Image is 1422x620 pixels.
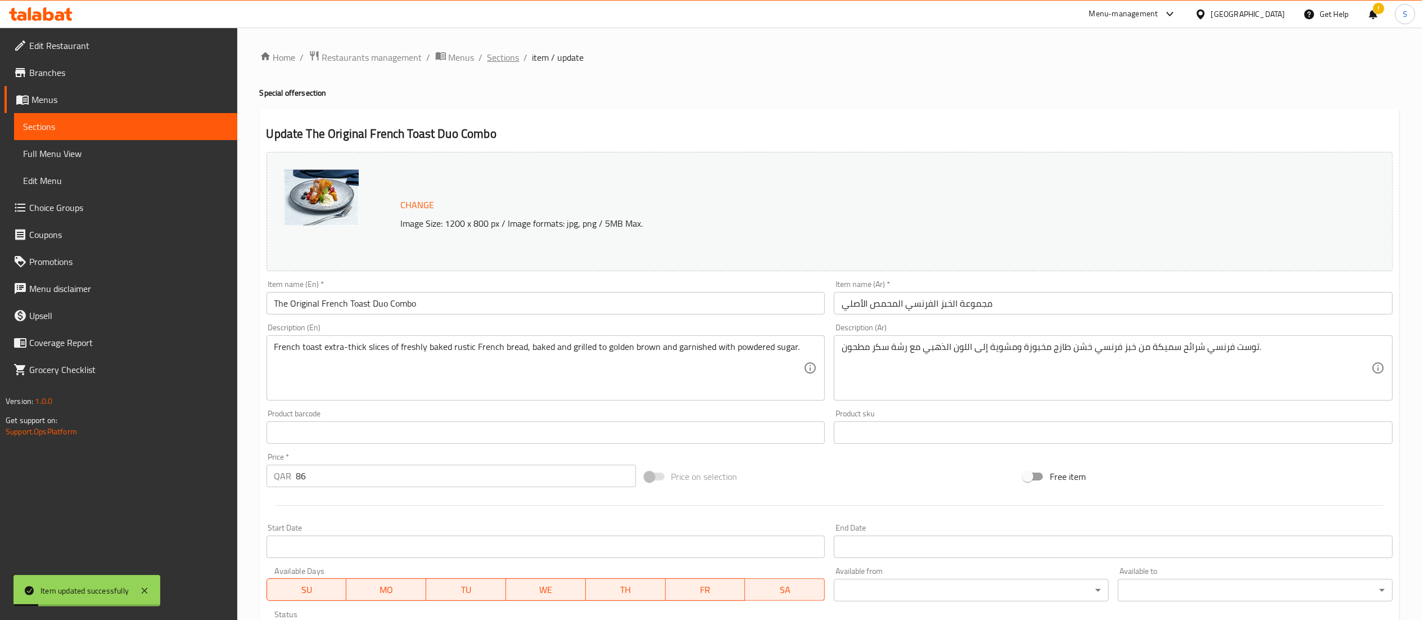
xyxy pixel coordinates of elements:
[1050,470,1086,483] span: Free item
[6,413,57,428] span: Get support on:
[524,51,528,64] li: /
[4,59,237,86] a: Branches
[260,87,1400,98] h4: Special offer section
[426,578,506,601] button: TU
[1403,8,1407,20] span: S
[4,194,237,221] a: Choice Groups
[750,582,820,598] span: SA
[31,93,228,106] span: Menus
[274,469,292,483] p: QAR
[267,292,825,315] input: Enter name En
[671,470,738,483] span: Price on selection
[29,228,228,241] span: Coupons
[23,147,228,160] span: Full Menu View
[351,582,422,598] span: MO
[29,66,228,79] span: Branches
[4,275,237,302] a: Menu disclaimer
[300,51,304,64] li: /
[267,578,347,601] button: SU
[590,582,661,598] span: TH
[479,51,483,64] li: /
[1211,8,1285,20] div: [GEOGRAPHIC_DATA]
[511,582,581,598] span: WE
[23,174,228,187] span: Edit Menu
[260,50,1400,65] nav: breadcrumb
[586,578,666,601] button: TH
[449,51,475,64] span: Menus
[834,292,1393,315] input: Enter name Ar
[4,356,237,383] a: Grocery Checklist
[6,424,77,439] a: Support.OpsPlatform
[431,582,502,598] span: TU
[506,578,586,601] button: WE
[260,51,296,64] a: Home
[834,421,1393,444] input: Please enter product sku
[309,50,422,65] a: Restaurants management
[29,39,228,52] span: Edit Restaurant
[1118,579,1393,601] div: ​
[29,336,228,349] span: Coverage Report
[842,342,1371,395] textarea: توست فرنسي شرائح سميكة من خبز فرنسي خشن طازج مخبوزة ومشوية إلى اللون الذهبي مع رشة سكر مطحون.
[267,421,825,444] input: Please enter product barcode
[396,217,1215,230] p: Image Size: 1200 x 800 px / Image formats: jpg, png / 5MB Max.
[670,582,741,598] span: FR
[4,32,237,59] a: Edit Restaurant
[322,51,422,64] span: Restaurants management
[532,51,584,64] span: item / update
[4,248,237,275] a: Promotions
[274,342,804,395] textarea: French toast extra-thick slices of freshly baked rustic French bread, baked and grilled to golden...
[29,309,228,322] span: Upsell
[29,363,228,376] span: Grocery Checklist
[1089,7,1158,21] div: Menu-management
[346,578,426,601] button: MO
[29,255,228,268] span: Promotions
[4,329,237,356] a: Coverage Report
[4,302,237,329] a: Upsell
[666,578,746,601] button: FR
[6,394,33,408] span: Version:
[40,585,129,597] div: Item updated successfully
[487,51,520,64] a: Sections
[14,167,237,194] a: Edit Menu
[267,125,1393,142] h2: Update The Original French Toast Duo Combo
[14,140,237,167] a: Full Menu View
[284,169,359,226] img: Original_French_Toast_637020910651261112.jpg
[834,579,1109,601] div: ​
[745,578,825,601] button: SA
[435,50,475,65] a: Menus
[401,197,435,213] span: Change
[14,113,237,140] a: Sections
[427,51,431,64] li: /
[396,194,439,217] button: Change
[4,86,237,113] a: Menus
[296,465,636,487] input: Please enter price
[4,221,237,248] a: Coupons
[23,120,228,133] span: Sections
[29,282,228,295] span: Menu disclaimer
[35,394,52,408] span: 1.0.0
[272,582,342,598] span: SU
[29,201,228,214] span: Choice Groups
